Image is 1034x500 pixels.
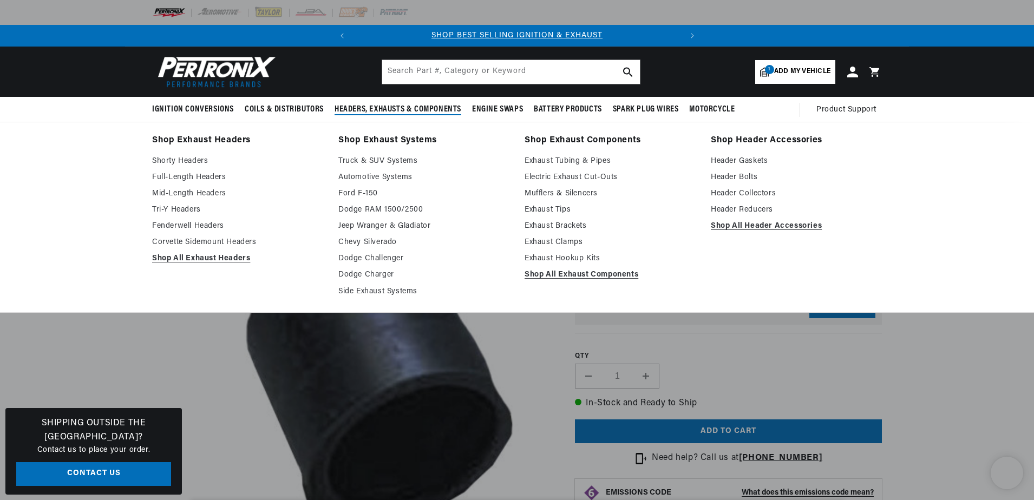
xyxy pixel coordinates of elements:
[575,352,882,361] label: QTY
[711,187,882,200] a: Header Collectors
[525,171,696,184] a: Electric Exhaust Cut-Outs
[338,171,509,184] a: Automotive Systems
[338,133,509,148] a: Shop Exhaust Systems
[472,104,523,115] span: Engine Swaps
[353,30,682,42] div: 1 of 2
[16,417,171,444] h3: Shipping Outside the [GEOGRAPHIC_DATA]?
[152,252,323,265] a: Shop All Exhaust Headers
[711,220,882,233] a: Shop All Header Accessories
[755,60,835,84] a: 1Add my vehicle
[652,451,822,465] p: Need help? Call us at
[711,133,882,148] a: Shop Header Accessories
[152,203,323,216] a: Tri-Y Headers
[742,489,874,497] strong: What does this emissions code mean?
[16,444,171,456] p: Contact us to place your order.
[16,462,171,486] a: Contact Us
[338,187,509,200] a: Ford F-150
[575,397,882,411] p: In-Stock and Ready to Ship
[245,104,324,115] span: Coils & Distributors
[613,104,679,115] span: Spark Plug Wires
[682,25,703,47] button: Translation missing: en.sections.announcements.next_announcement
[711,171,882,184] a: Header Bolts
[338,236,509,249] a: Chevy Silverado
[329,97,467,122] summary: Headers, Exhausts & Components
[152,133,323,148] a: Shop Exhaust Headers
[152,236,323,249] a: Corvette Sidemount Headers
[125,25,909,47] slideshow-component: Translation missing: en.sections.announcements.announcement_bar
[711,203,882,216] a: Header Reducers
[335,104,461,115] span: Headers, Exhausts & Components
[606,488,874,498] button: EMISSIONS CODEWhat does this emissions code mean?
[525,220,696,233] a: Exhaust Brackets
[152,97,239,122] summary: Ignition Conversions
[525,236,696,249] a: Exhaust Clamps
[816,104,876,116] span: Product Support
[765,65,774,74] span: 1
[606,489,671,497] strong: EMISSIONS CODE
[528,97,607,122] summary: Battery Products
[525,155,696,168] a: Exhaust Tubing & Pipes
[816,97,882,123] summary: Product Support
[338,285,509,298] a: Side Exhaust Systems
[239,97,329,122] summary: Coils & Distributors
[152,155,323,168] a: Shorty Headers
[338,268,509,281] a: Dodge Charger
[152,220,323,233] a: Fenderwell Headers
[525,203,696,216] a: Exhaust Tips
[338,203,509,216] a: Dodge RAM 1500/2500
[774,67,830,77] span: Add my vehicle
[353,30,682,42] div: Announcement
[525,133,696,148] a: Shop Exhaust Components
[711,155,882,168] a: Header Gaskets
[152,53,277,90] img: Pertronix
[616,60,640,84] button: search button
[684,97,740,122] summary: Motorcycle
[331,25,353,47] button: Translation missing: en.sections.announcements.previous_announcement
[467,97,528,122] summary: Engine Swaps
[152,104,234,115] span: Ignition Conversions
[338,155,509,168] a: Truck & SUV Systems
[575,419,882,444] button: Add to cart
[338,252,509,265] a: Dodge Challenger
[534,104,602,115] span: Battery Products
[689,104,735,115] span: Motorcycle
[152,171,323,184] a: Full-Length Headers
[338,220,509,233] a: Jeep Wranger & Gladiator
[382,60,640,84] input: Search Part #, Category or Keyword
[525,268,696,281] a: Shop All Exhaust Components
[525,252,696,265] a: Exhaust Hookup Kits
[431,31,603,40] a: SHOP BEST SELLING IGNITION & EXHAUST
[607,97,684,122] summary: Spark Plug Wires
[152,187,323,200] a: Mid-Length Headers
[525,187,696,200] a: Mufflers & Silencers
[739,453,822,462] a: [PHONE_NUMBER]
